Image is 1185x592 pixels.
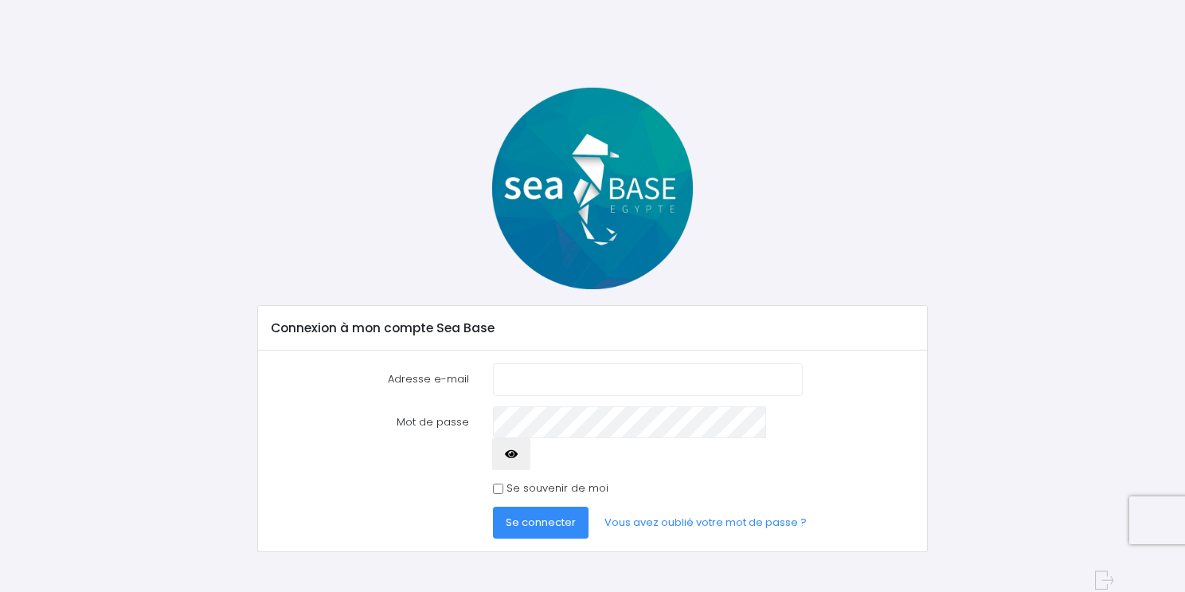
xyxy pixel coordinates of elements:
[506,480,608,496] label: Se souvenir de moi
[506,515,576,530] span: Se connecter
[258,306,927,351] div: Connexion à mon compte Sea Base
[592,507,819,539] a: Vous avez oublié votre mot de passe ?
[259,363,481,395] label: Adresse e-mail
[493,507,589,539] button: Se connecter
[259,406,481,471] label: Mot de passe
